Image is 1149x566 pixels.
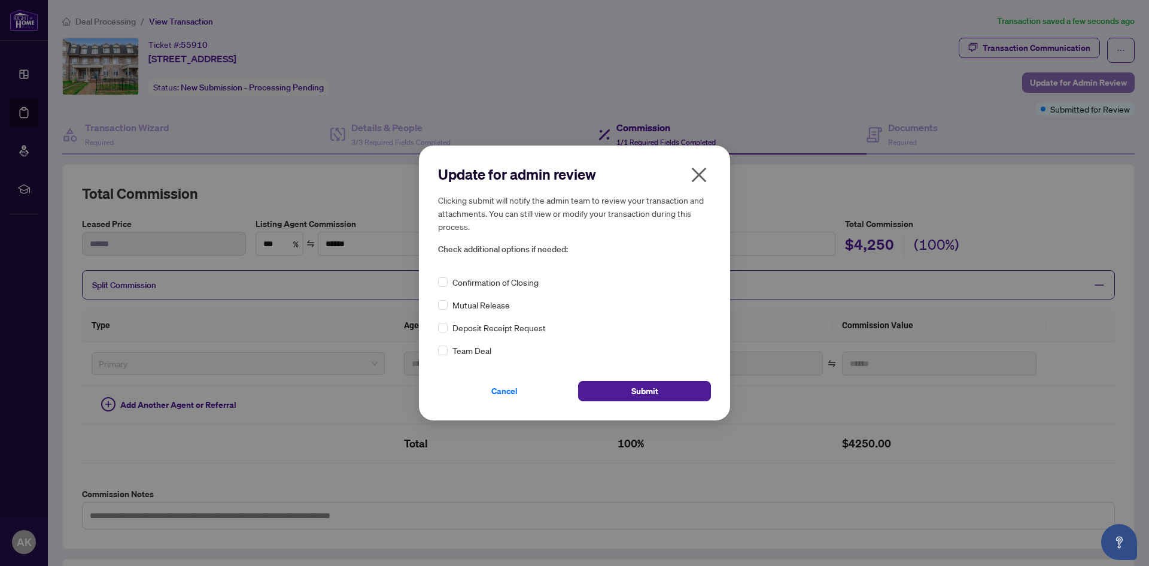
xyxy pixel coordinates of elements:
[438,193,711,233] h5: Clicking submit will notify the admin team to review your transaction and attachments. You can st...
[452,321,546,334] span: Deposit Receipt Request
[631,382,658,401] span: Submit
[452,344,491,357] span: Team Deal
[491,382,518,401] span: Cancel
[452,276,539,289] span: Confirmation of Closing
[438,381,571,401] button: Cancel
[438,243,711,256] span: Check additional options if needed:
[689,165,709,184] span: close
[438,165,711,184] h2: Update for admin review
[578,381,711,401] button: Submit
[452,298,510,311] span: Mutual Release
[1101,524,1137,560] button: Open asap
